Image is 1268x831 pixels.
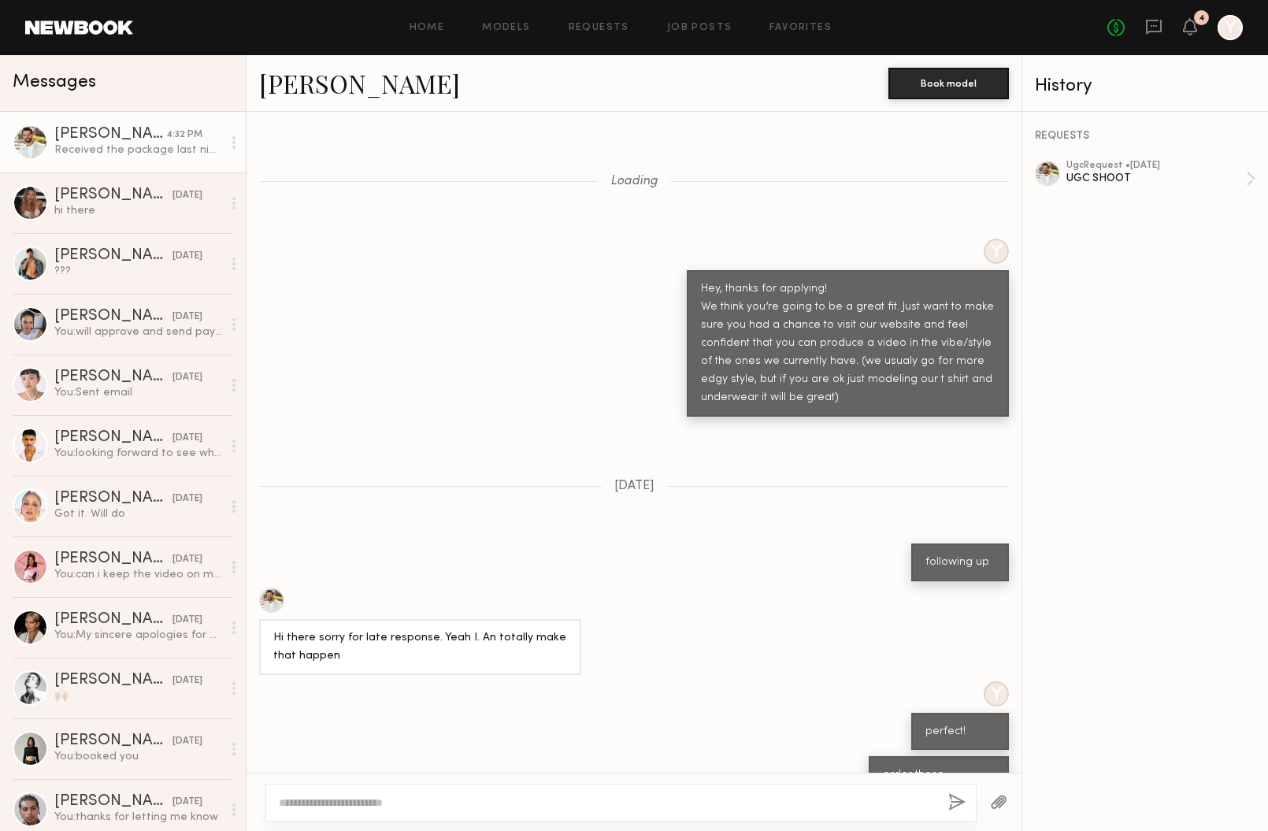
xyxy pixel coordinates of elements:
div: [PERSON_NAME] [54,733,172,749]
div: Hi there sorry for late response. Yeah I. An totally make that happen [273,629,567,666]
div: [DATE] [172,249,202,264]
a: Book model [888,76,1009,89]
div: ??? [54,264,222,279]
div: 4:32 PM [166,128,202,143]
a: ugcRequest •[DATE]UGC SHOOT [1066,161,1255,197]
div: [DATE] [172,734,202,749]
div: [DATE] [172,613,202,628]
a: Job Posts [667,23,732,33]
div: You: will approve and send payment [54,325,222,339]
button: Book model [888,68,1009,99]
div: [DATE] [172,370,202,385]
div: [PERSON_NAME] [54,491,172,506]
div: [DATE] [172,552,202,567]
div: REQUESTS [1035,131,1255,142]
div: 4 [1199,14,1205,23]
span: [DATE] [614,480,654,493]
div: following up [925,554,995,572]
div: [PERSON_NAME] [54,673,172,688]
div: UGC SHOOT [1066,171,1246,186]
div: [DATE] [172,188,202,203]
a: [PERSON_NAME] [259,66,460,100]
div: You: My sincere apologies for my outrageously late response! Would you still like to work together? [54,628,222,643]
span: Loading [610,175,658,188]
div: ugc Request • [DATE] [1066,161,1246,171]
div: [DATE] [172,673,202,688]
div: Got it. Will do [54,506,222,521]
div: You: looking forward to see what you creates [54,446,222,461]
div: [PERSON_NAME] [54,309,172,325]
div: You: booked you [54,749,222,764]
a: Favorites [769,23,832,33]
div: [DATE] [172,492,202,506]
a: Home [410,23,445,33]
a: Y [1218,15,1243,40]
div: [PERSON_NAME] [54,187,172,203]
div: [PERSON_NAME] [54,248,172,264]
div: [PERSON_NAME] [54,127,166,143]
div: [PERSON_NAME] [54,612,172,628]
div: History [1035,77,1255,95]
div: [PERSON_NAME] [54,430,172,446]
div: order those - [URL][DOMAIN_NAME] [883,766,995,803]
span: Messages [13,73,96,91]
div: You: can i keep the video on my iinstagram feed though ? [54,567,222,582]
a: Requests [569,23,629,33]
div: [PERSON_NAME] [54,551,172,567]
div: You: thanks for letting me know [54,810,222,825]
div: hi there [54,203,222,218]
div: [DATE] [172,431,202,446]
div: [PERSON_NAME] [54,369,172,385]
div: 🙌🏼 [54,688,222,703]
div: Received the package last night. Content coming [DATE] 🙏🏼🙌🏼 [54,143,222,158]
div: [PERSON_NAME] [54,794,172,810]
div: perfect! [925,723,995,741]
div: [DATE] [172,310,202,325]
a: Models [482,23,530,33]
div: [DATE] [172,795,202,810]
div: You: Sent email [54,385,222,400]
div: Hey, thanks for applying! We think you’re going to be a great fit. Just want to make sure you had... [701,280,995,407]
